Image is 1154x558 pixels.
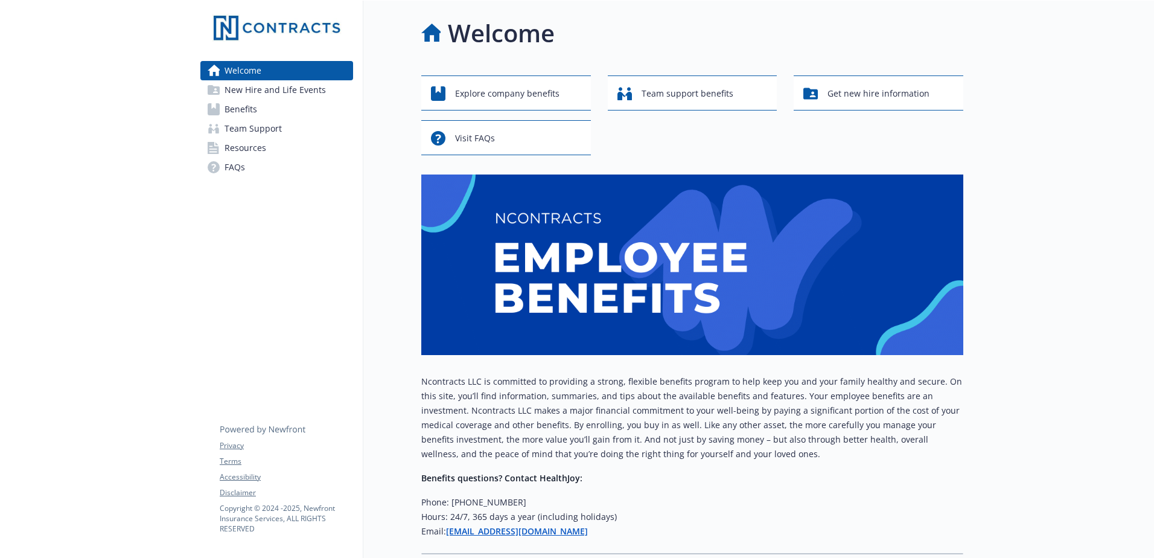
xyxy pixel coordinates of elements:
[200,119,353,138] a: Team Support
[448,15,555,51] h1: Welcome
[421,472,582,484] strong: Benefits questions? Contact HealthJoy:
[220,440,352,451] a: Privacy
[421,175,963,355] img: overview page banner
[225,158,245,177] span: FAQs
[220,503,352,534] p: Copyright © 2024 - 2025 , Newfront Insurance Services, ALL RIGHTS RESERVED
[225,61,261,80] span: Welcome
[455,82,559,105] span: Explore company benefits
[421,524,963,539] h6: Email:
[642,82,733,105] span: Team support benefits
[200,158,353,177] a: FAQs
[421,75,591,111] button: Explore company benefits
[200,61,353,80] a: Welcome
[446,525,588,537] a: [EMAIL_ADDRESS][DOMAIN_NAME]
[200,80,353,100] a: New Hire and Life Events
[225,119,282,138] span: Team Support
[827,82,929,105] span: Get new hire information
[225,100,257,119] span: Benefits
[220,472,352,483] a: Accessibility
[421,374,963,461] p: Ncontracts LLC is committed to providing a strong, flexible benefits program to help keep you and...
[220,456,352,467] a: Terms
[225,138,266,158] span: Resources
[455,127,495,150] span: Visit FAQs
[220,487,352,498] a: Disclaimer
[794,75,963,111] button: Get new hire information
[421,120,591,155] button: Visit FAQs
[421,495,963,510] h6: Phone: [PHONE_NUMBER]
[421,510,963,524] h6: Hours: 24/7, 365 days a year (including holidays)​
[200,138,353,158] a: Resources
[200,100,353,119] a: Benefits
[608,75,777,111] button: Team support benefits
[225,80,326,100] span: New Hire and Life Events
